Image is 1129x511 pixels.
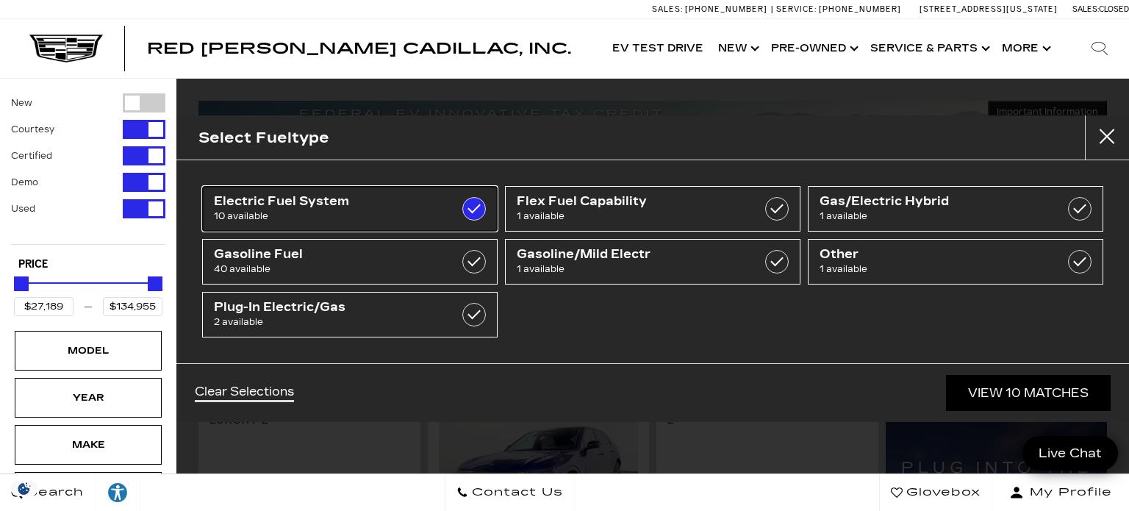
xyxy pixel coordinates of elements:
[605,19,711,78] a: EV Test Drive
[505,186,800,232] a: Flex Fuel Capability1 available
[517,262,748,276] span: 1 available
[202,239,498,285] a: Gasoline Fuel40 available
[517,209,748,224] span: 1 available
[214,194,445,209] span: Electric Fuel System
[214,300,445,315] span: Plug-In Electric/Gas
[11,122,54,137] label: Courtesy
[51,437,125,453] div: Make
[11,175,38,190] label: Demo
[652,4,683,14] span: Sales:
[195,385,294,402] a: Clear Selections
[711,19,764,78] a: New
[14,297,74,316] input: Minimum
[445,474,575,511] a: Contact Us
[14,276,29,291] div: Minimum Price
[808,186,1103,232] a: Gas/Electric Hybrid1 available
[1024,482,1112,503] span: My Profile
[103,297,162,316] input: Maximum
[148,276,162,291] div: Maximum Price
[879,474,992,511] a: Glovebox
[15,378,162,418] div: YearYear
[11,96,32,110] label: New
[771,5,905,13] a: Service: [PHONE_NUMBER]
[14,271,162,316] div: Price
[214,262,445,276] span: 40 available
[202,292,498,337] a: Plug-In Electric/Gas2 available
[819,4,901,14] span: [PHONE_NUMBER]
[1085,115,1129,160] button: close
[517,247,748,262] span: Gasoline/Mild Electr
[7,481,41,496] section: Click to Open Cookie Consent Modal
[96,482,140,504] div: Explore your accessibility options
[147,40,571,57] span: Red [PERSON_NAME] Cadillac, Inc.
[18,258,158,271] h5: Price
[517,194,748,209] span: Flex Fuel Capability
[214,209,445,224] span: 10 available
[29,35,103,62] img: Cadillac Dark Logo with Cadillac White Text
[1031,445,1109,462] span: Live Chat
[214,247,445,262] span: Gasoline Fuel
[1072,4,1099,14] span: Sales:
[198,126,329,150] h2: Select Fueltype
[652,5,771,13] a: Sales: [PHONE_NUMBER]
[1099,4,1129,14] span: Closed
[11,201,35,216] label: Used
[51,343,125,359] div: Model
[202,186,498,232] a: Electric Fuel System10 available
[685,4,767,14] span: [PHONE_NUMBER]
[23,482,84,503] span: Search
[776,4,817,14] span: Service:
[15,331,162,371] div: ModelModel
[147,41,571,56] a: Red [PERSON_NAME] Cadillac, Inc.
[863,19,994,78] a: Service & Parts
[764,19,863,78] a: Pre-Owned
[505,239,800,285] a: Gasoline/Mild Electr1 available
[808,239,1103,285] a: Other1 available
[820,209,1051,224] span: 1 available
[1022,436,1118,471] a: Live Chat
[994,19,1055,78] button: More
[11,149,52,163] label: Certified
[820,262,1051,276] span: 1 available
[903,482,981,503] span: Glovebox
[15,425,162,465] div: MakeMake
[51,390,125,406] div: Year
[920,4,1058,14] a: [STREET_ADDRESS][US_STATE]
[214,315,445,329] span: 2 available
[96,474,140,511] a: Explore your accessibility options
[992,474,1129,511] button: Open user profile menu
[820,194,1051,209] span: Gas/Electric Hybrid
[7,481,41,496] img: Opt-Out Icon
[468,482,563,503] span: Contact Us
[11,93,165,244] div: Filter by Vehicle Type
[820,247,1051,262] span: Other
[946,375,1111,411] a: View 10 Matches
